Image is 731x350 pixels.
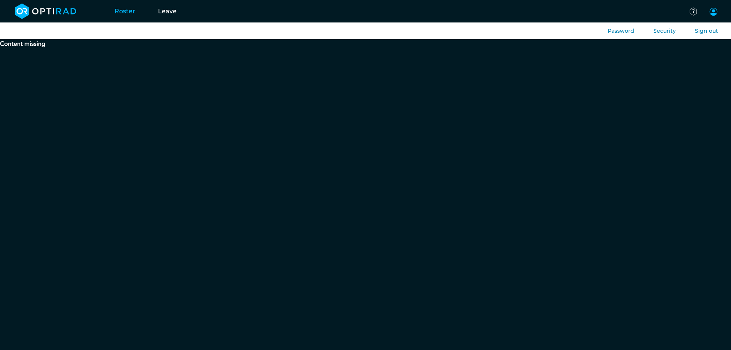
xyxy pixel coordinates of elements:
[15,3,77,19] img: brand-opti-rad-logos-blue-and-white-d2f68631ba2948856bd03f2d395fb146ddc8fb01b4b6e9315ea85fa773367...
[653,27,676,34] a: Security
[608,27,634,34] a: Password
[695,27,718,35] button: Sign out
